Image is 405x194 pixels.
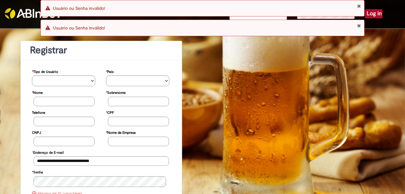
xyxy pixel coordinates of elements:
label: Senha [32,167,43,176]
label: CPF [106,107,114,117]
label: Telefone [32,107,45,117]
button: Log in [365,9,383,18]
button: Close Notification [357,23,361,28]
label: CNPJ [32,127,41,137]
span: Usuário ou Senha inválido! [53,5,105,11]
label: Nome da Empresa [106,127,136,137]
label: País [106,67,114,76]
label: Sobrenome [106,87,126,97]
label: Tipo de Usuário [32,67,58,76]
label: Nome [32,87,43,97]
button: Close Notification [357,3,361,9]
img: ABInbev-white.png [5,8,62,19]
span: Usuário ou Senha inválido! [53,25,105,31]
h1: Registrar [30,45,172,55]
label: Endereço de E-mail [32,147,64,157]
